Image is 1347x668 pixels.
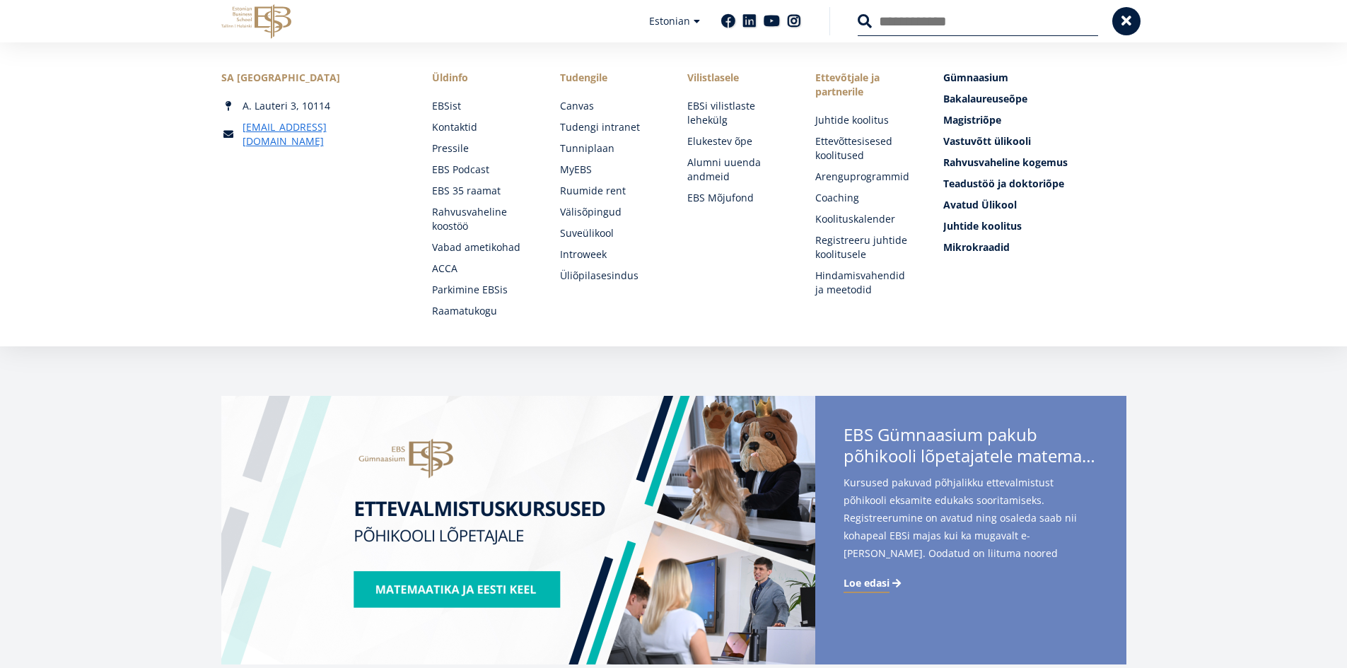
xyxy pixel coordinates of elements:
a: Introweek [560,247,660,262]
a: Teadustöö ja doktoriõpe [943,177,1126,191]
span: Gümnaasium [943,71,1008,84]
a: Juhtide koolitus [815,113,915,127]
a: Linkedin [742,14,757,28]
a: Ruumide rent [560,184,660,198]
a: EBSist [432,99,532,113]
a: Elukestev õpe [687,134,787,148]
span: Teadustöö ja doktoriõpe [943,177,1064,190]
span: põhikooli lõpetajatele matemaatika- ja eesti keele kursuseid [844,445,1098,467]
a: Välisõpingud [560,205,660,219]
a: Bakalaureuseõpe [943,92,1126,106]
span: Juhtide koolitus [943,219,1022,233]
a: Registreeru juhtide koolitusele [815,233,915,262]
a: Coaching [815,191,915,205]
a: Pressile [432,141,532,156]
a: Rahvusvaheline kogemus [943,156,1126,170]
span: Ettevõtjale ja partnerile [815,71,915,99]
span: Vilistlasele [687,71,787,85]
a: ACCA [432,262,532,276]
span: Mikrokraadid [943,240,1010,254]
a: Instagram [787,14,801,28]
a: Juhtide koolitus [943,219,1126,233]
span: Üldinfo [432,71,532,85]
a: Tunniplaan [560,141,660,156]
a: Vabad ametikohad [432,240,532,254]
a: [EMAIL_ADDRESS][DOMAIN_NAME] [243,120,404,148]
a: Facebook [721,14,735,28]
span: Magistriõpe [943,113,1001,127]
a: MyEBS [560,163,660,177]
span: Bakalaureuseõpe [943,92,1027,105]
a: EBS 35 raamat [432,184,532,198]
a: EBS Mõjufond [687,191,787,205]
a: Avatud Ülikool [943,198,1126,212]
a: Loe edasi [844,576,904,590]
a: Rahvusvaheline koostöö [432,205,532,233]
a: Üliõpilasesindus [560,269,660,283]
span: Loe edasi [844,576,890,590]
div: SA [GEOGRAPHIC_DATA] [221,71,404,85]
a: Tudengile [560,71,660,85]
span: EBS Gümnaasium pakub [844,424,1098,471]
a: Raamatukogu [432,304,532,318]
a: Gümnaasium [943,71,1126,85]
a: Youtube [764,14,780,28]
span: Kursused pakuvad põhjalikku ettevalmistust põhikooli eksamite edukaks sooritamiseks. Registreerum... [844,474,1098,585]
a: Canvas [560,99,660,113]
a: Mikrokraadid [943,240,1126,254]
span: Avatud Ülikool [943,198,1017,211]
img: EBS Gümnaasiumi ettevalmistuskursused [221,396,815,664]
a: Koolituskalender [815,212,915,226]
a: Kontaktid [432,120,532,134]
a: Arenguprogrammid [815,170,915,184]
a: Tudengi intranet [560,120,660,134]
a: Hindamisvahendid ja meetodid [815,269,915,297]
a: Suveülikool [560,226,660,240]
a: Alumni uuenda andmeid [687,156,787,184]
a: Ettevõttesisesed koolitused [815,134,915,163]
a: EBS Podcast [432,163,532,177]
a: Parkimine EBSis [432,283,532,297]
div: A. Lauteri 3, 10114 [221,99,404,113]
a: Vastuvõtt ülikooli [943,134,1126,148]
span: Rahvusvaheline kogemus [943,156,1068,169]
a: Magistriõpe [943,113,1126,127]
span: Vastuvõtt ülikooli [943,134,1031,148]
a: EBSi vilistlaste lehekülg [687,99,787,127]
